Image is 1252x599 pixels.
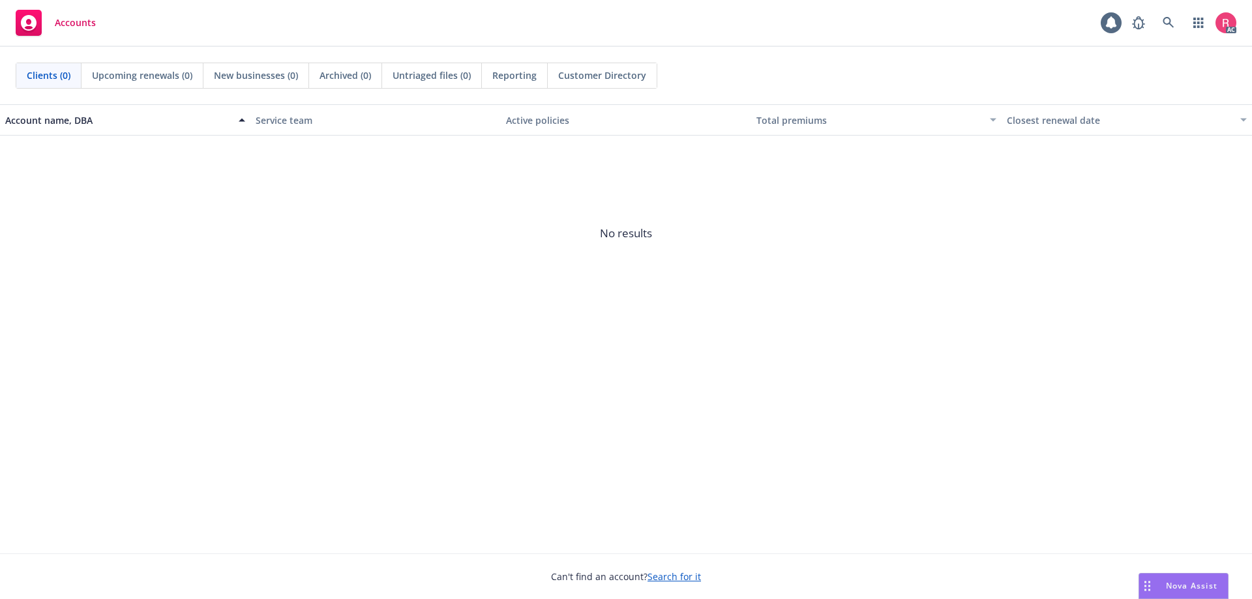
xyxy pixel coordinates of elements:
a: Search [1155,10,1182,36]
span: Can't find an account? [551,570,701,583]
span: Reporting [492,68,537,82]
span: Clients (0) [27,68,70,82]
a: Report a Bug [1125,10,1152,36]
button: Active policies [501,104,751,136]
div: Total premiums [756,113,982,127]
img: photo [1215,12,1236,33]
button: Nova Assist [1139,573,1229,599]
button: Closest renewal date [1002,104,1252,136]
div: Closest renewal date [1007,113,1232,127]
span: Untriaged files (0) [393,68,471,82]
button: Total premiums [751,104,1002,136]
div: Service team [256,113,496,127]
a: Switch app [1185,10,1212,36]
span: Accounts [55,18,96,28]
span: Archived (0) [320,68,371,82]
div: Drag to move [1139,574,1155,598]
span: Nova Assist [1166,580,1217,591]
span: Customer Directory [558,68,646,82]
span: New businesses (0) [214,68,298,82]
a: Search for it [648,570,701,583]
a: Accounts [10,5,101,41]
div: Account name, DBA [5,113,231,127]
span: Upcoming renewals (0) [92,68,192,82]
div: Active policies [506,113,746,127]
button: Service team [250,104,501,136]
